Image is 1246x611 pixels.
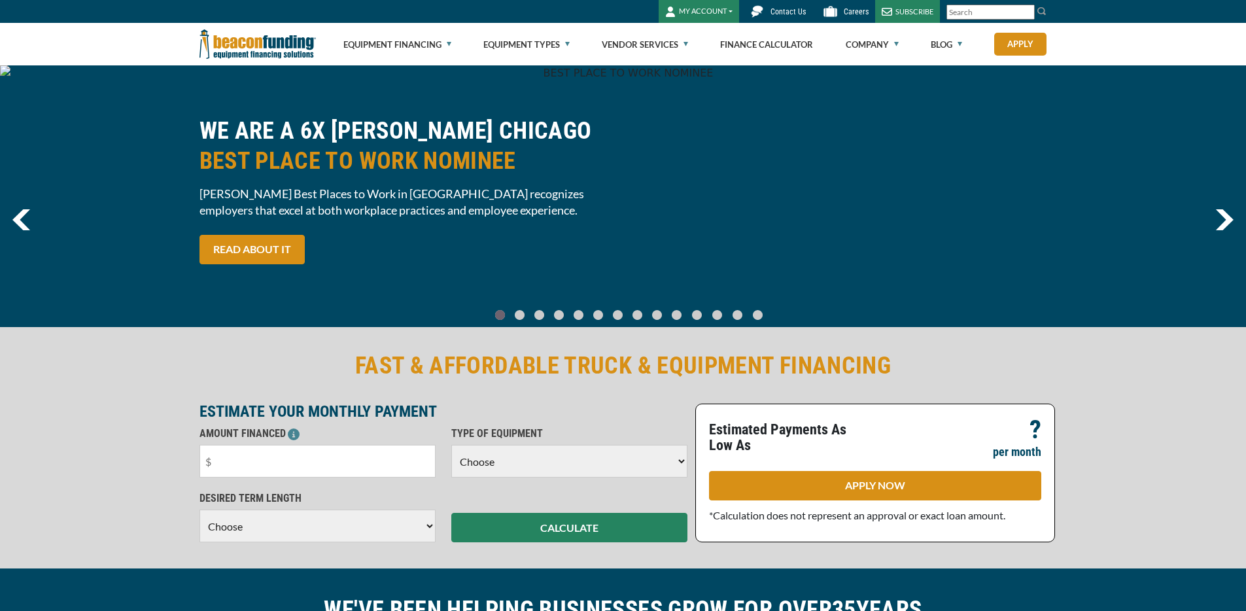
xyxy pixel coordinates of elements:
a: Blog [931,24,962,65]
a: next [1215,209,1234,230]
a: previous [12,209,30,230]
img: Beacon Funding Corporation logo [199,23,316,65]
a: Go To Slide 9 [669,309,685,321]
span: Careers [844,7,869,16]
a: Clear search text [1021,7,1031,18]
a: Go To Slide 8 [649,309,665,321]
a: READ ABOUT IT [199,235,305,264]
a: Go To Slide 1 [512,309,528,321]
a: Go To Slide 2 [532,309,547,321]
a: APPLY NOW [709,471,1041,500]
img: Right Navigator [1215,209,1234,230]
h2: WE ARE A 6X [PERSON_NAME] CHICAGO [199,116,615,176]
a: Go To Slide 6 [610,309,626,321]
a: Go To Slide 7 [630,309,646,321]
a: Go To Slide 3 [551,309,567,321]
h2: FAST & AFFORDABLE TRUCK & EQUIPMENT FINANCING [199,351,1047,381]
a: Equipment Financing [343,24,451,65]
a: Go To Slide 12 [729,309,746,321]
img: Search [1037,6,1047,16]
a: Finance Calculator [720,24,813,65]
p: ESTIMATE YOUR MONTHLY PAYMENT [199,404,687,419]
button: CALCULATE [451,513,687,542]
p: Estimated Payments As Low As [709,422,867,453]
span: *Calculation does not represent an approval or exact loan amount. [709,509,1005,521]
a: Go To Slide 11 [709,309,725,321]
a: Company [846,24,899,65]
p: AMOUNT FINANCED [199,426,436,442]
a: Go To Slide 0 [493,309,508,321]
input: $ [199,445,436,478]
a: Go To Slide 13 [750,309,766,321]
p: per month [993,444,1041,460]
img: Left Navigator [12,209,30,230]
span: [PERSON_NAME] Best Places to Work in [GEOGRAPHIC_DATA] recognizes employers that excel at both wo... [199,186,615,218]
a: Equipment Types [483,24,570,65]
a: Vendor Services [602,24,688,65]
a: Go To Slide 10 [689,309,705,321]
span: Contact Us [770,7,806,16]
a: Go To Slide 4 [571,309,587,321]
p: ? [1030,422,1041,438]
a: Apply [994,33,1047,56]
p: DESIRED TERM LENGTH [199,491,436,506]
span: BEST PLACE TO WORK NOMINEE [199,146,615,176]
input: Search [946,5,1035,20]
p: TYPE OF EQUIPMENT [451,426,687,442]
a: Go To Slide 5 [591,309,606,321]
